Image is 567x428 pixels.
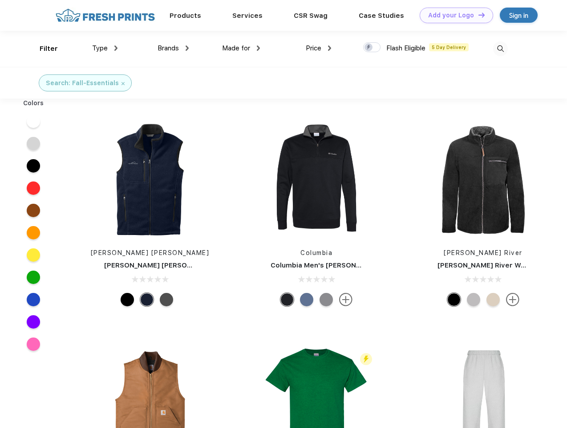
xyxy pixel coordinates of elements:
a: [PERSON_NAME] [PERSON_NAME] Fleece Vest [104,261,260,269]
div: Colors [16,99,51,108]
img: more.svg [339,293,352,306]
div: Black [447,293,461,306]
a: Columbia Men's [PERSON_NAME] Mountain Half-Zip Sweater [271,261,474,269]
div: Black [280,293,294,306]
span: Brands [158,44,179,52]
a: Sign in [500,8,538,23]
a: Columbia [300,249,332,256]
span: 5 Day Delivery [429,43,469,51]
a: [PERSON_NAME] River [444,249,522,256]
div: Sign in [509,10,528,21]
img: func=resize&h=266 [91,121,209,239]
div: Search: Fall-Essentials [46,78,119,88]
div: Charcoal Heather [320,293,333,306]
span: Made for [222,44,250,52]
img: filter_cancel.svg [121,82,125,85]
div: Carbon Heather [300,293,313,306]
div: River Blue Navy [140,293,154,306]
img: fo%20logo%202.webp [53,8,158,23]
div: Black [121,293,134,306]
div: Light-Grey [467,293,480,306]
img: func=resize&h=266 [257,121,376,239]
img: dropdown.png [114,45,117,51]
img: dropdown.png [328,45,331,51]
img: dropdown.png [257,45,260,51]
img: desktop_search.svg [493,41,508,56]
div: Filter [40,44,58,54]
div: Grey Steel [160,293,173,306]
div: Sand [486,293,500,306]
img: DT [478,12,485,17]
span: Flash Eligible [386,44,425,52]
img: flash_active_toggle.svg [360,353,372,365]
span: Type [92,44,108,52]
a: [PERSON_NAME] [PERSON_NAME] [91,249,210,256]
img: func=resize&h=266 [424,121,543,239]
div: Add your Logo [428,12,474,19]
img: more.svg [506,293,519,306]
img: dropdown.png [186,45,189,51]
a: Products [170,12,201,20]
span: Price [306,44,321,52]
